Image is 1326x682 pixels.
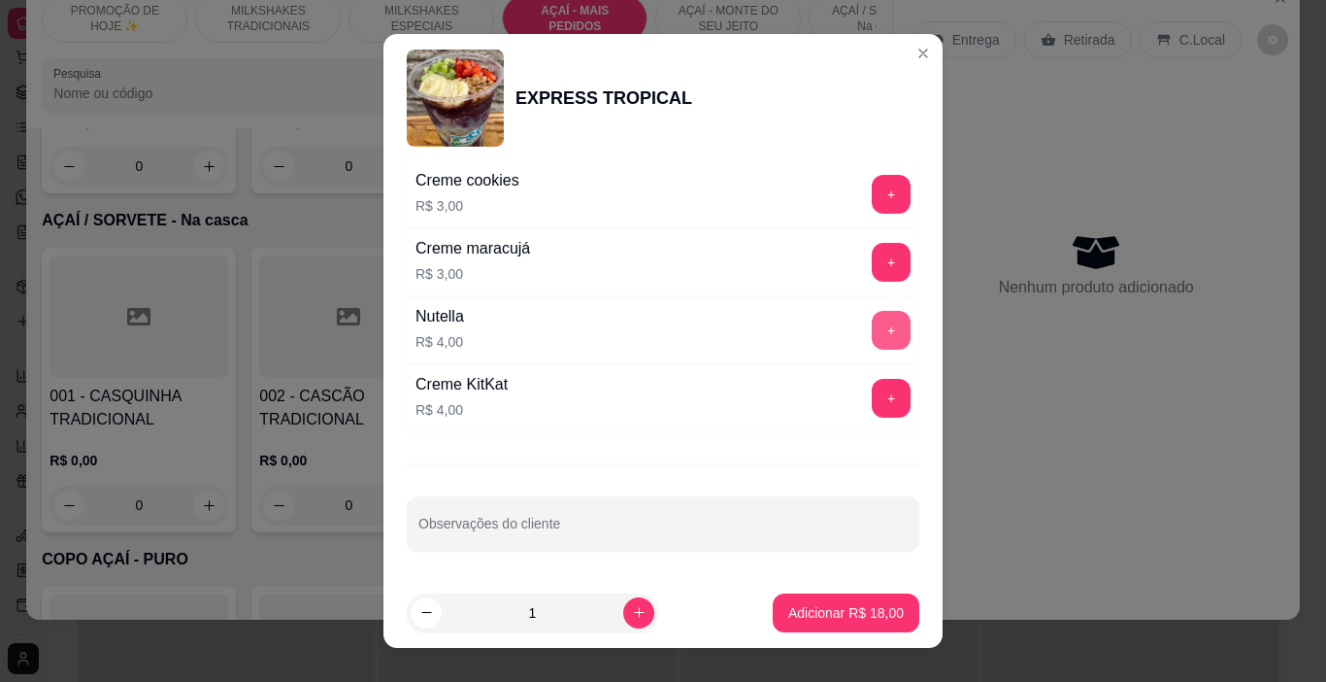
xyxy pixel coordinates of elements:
p: Adicionar R$ 18,00 [788,603,904,623]
button: add [872,243,911,282]
p: R$ 4,00 [415,400,508,420]
p: R$ 4,00 [415,332,464,352]
button: Adicionar R$ 18,00 [773,594,919,632]
p: R$ 3,00 [415,264,530,284]
div: Nutella [415,305,464,328]
p: R$ 3,00 [415,196,519,216]
button: Close [908,38,939,69]
div: Creme cookies [415,169,519,192]
button: decrease-product-quantity [411,597,442,629]
input: Observações do cliente [418,522,908,541]
button: add [872,311,911,350]
button: increase-product-quantity [623,597,654,629]
img: product-image [407,50,504,147]
div: Creme KitKat [415,373,508,396]
button: add [872,379,911,418]
div: EXPRESS TROPICAL [515,85,692,112]
div: Creme maracujá [415,237,530,260]
button: add [872,175,911,214]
